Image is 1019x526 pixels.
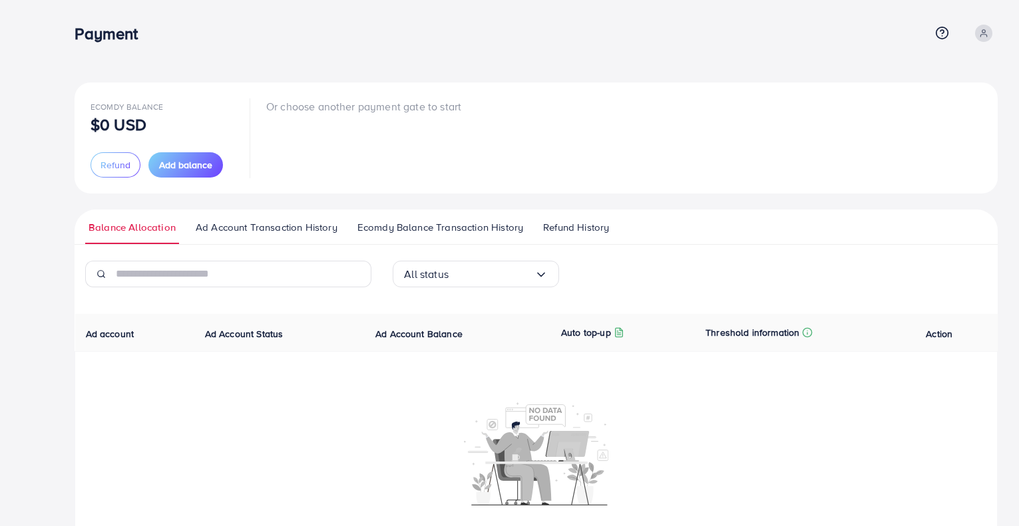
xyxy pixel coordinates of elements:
[91,116,146,132] p: $0 USD
[357,220,523,235] span: Ecomdy Balance Transaction History
[101,158,130,172] span: Refund
[464,401,609,505] img: No account
[926,327,952,340] span: Action
[375,327,463,340] span: Ad Account Balance
[449,264,534,285] input: Search for option
[706,325,799,340] p: Threshold information
[75,24,148,43] h3: Payment
[561,325,611,340] p: Auto top-up
[404,264,449,285] span: All status
[91,152,140,178] button: Refund
[86,327,134,340] span: Ad account
[89,220,176,235] span: Balance Allocation
[148,152,223,178] button: Add balance
[196,220,337,235] span: Ad Account Transaction History
[543,220,609,235] span: Refund History
[205,327,284,340] span: Ad Account Status
[91,101,163,112] span: Ecomdy Balance
[393,261,559,287] div: Search for option
[266,98,461,114] p: Or choose another payment gate to start
[159,158,212,172] span: Add balance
